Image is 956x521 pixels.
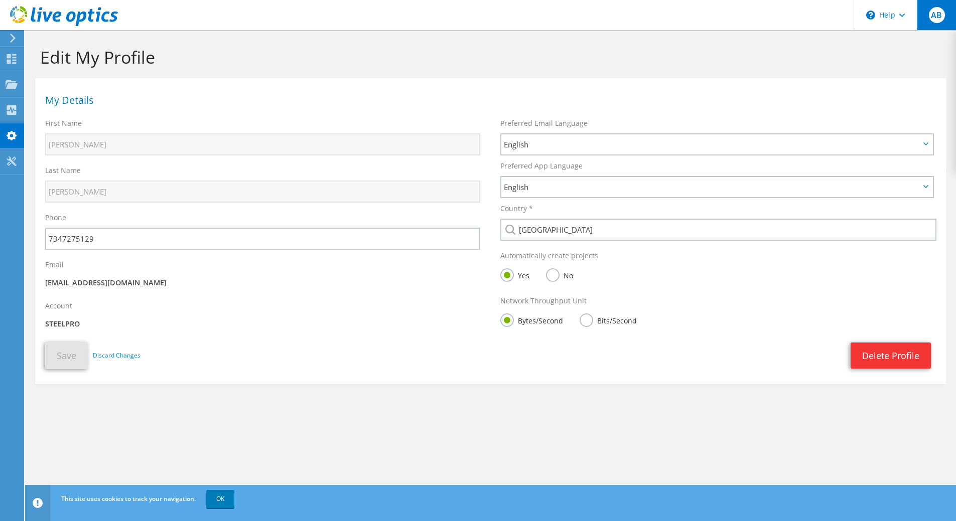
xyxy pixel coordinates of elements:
label: Preferred App Language [500,161,583,171]
label: Phone [45,213,66,223]
a: Discard Changes [93,350,141,361]
label: Country * [500,204,533,214]
p: STEELPRO [45,318,480,329]
label: Bytes/Second [500,313,563,326]
label: Last Name [45,165,81,176]
span: English [504,181,920,193]
label: First Name [45,118,82,128]
label: Automatically create projects [500,251,598,261]
button: Save [45,342,88,369]
a: Delete Profile [851,342,931,369]
span: English [504,138,920,150]
label: Bits/Second [580,313,637,326]
h1: Edit My Profile [40,47,936,68]
label: Account [45,301,72,311]
label: Yes [500,268,529,281]
a: OK [206,490,234,508]
svg: \n [866,11,875,20]
span: AB [929,7,945,23]
label: No [546,268,573,281]
p: [EMAIL_ADDRESS][DOMAIN_NAME] [45,277,480,288]
h1: My Details [45,95,931,105]
label: Preferred Email Language [500,118,588,128]
label: Network Throughput Unit [500,296,587,306]
label: Email [45,260,64,270]
span: This site uses cookies to track your navigation. [61,494,196,503]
